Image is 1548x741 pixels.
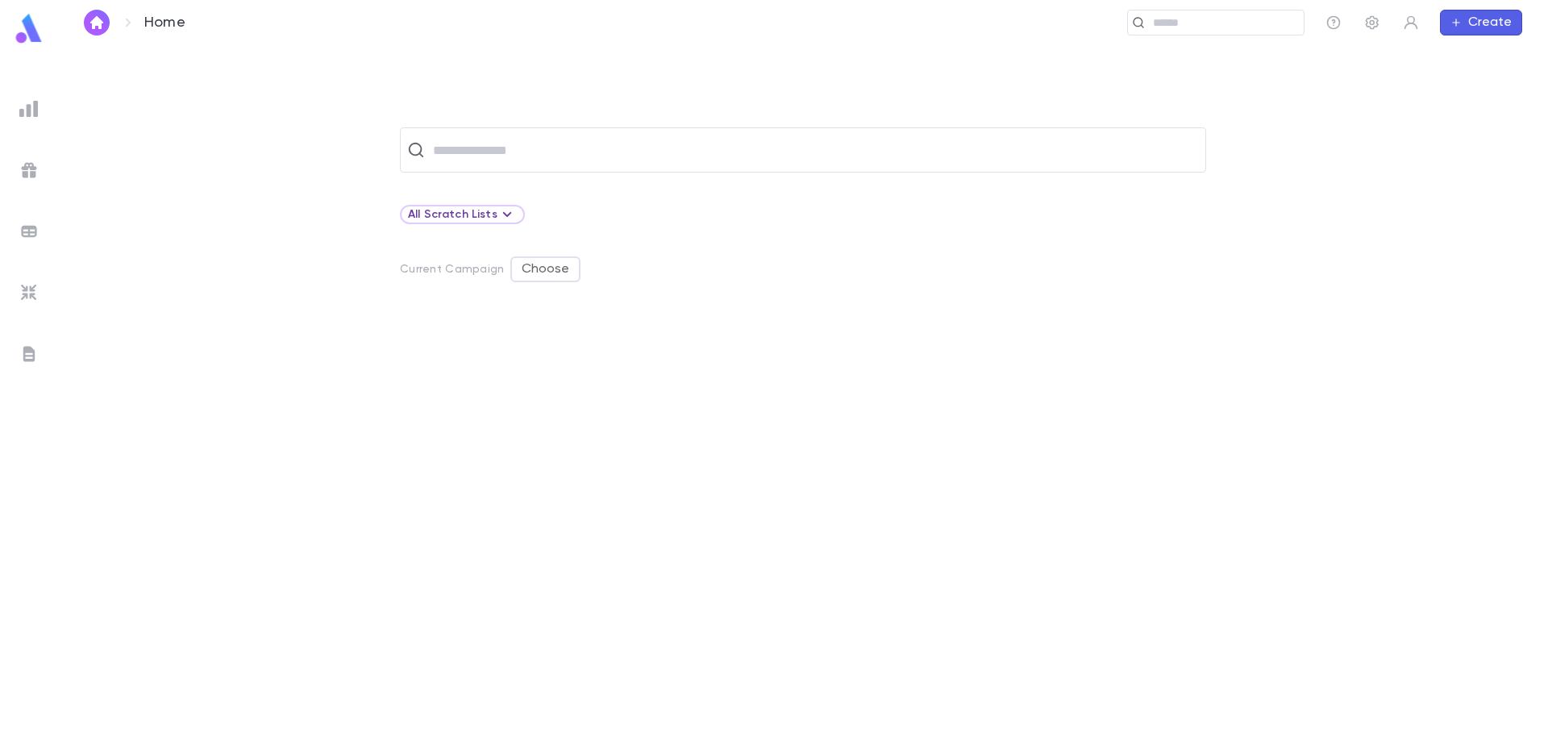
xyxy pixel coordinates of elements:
img: batches_grey.339ca447c9d9533ef1741baa751efc33.svg [19,222,39,241]
div: All Scratch Lists [408,205,517,224]
img: reports_grey.c525e4749d1bce6a11f5fe2a8de1b229.svg [19,99,39,119]
div: All Scratch Lists [400,205,525,224]
img: letters_grey.7941b92b52307dd3b8a917253454ce1c.svg [19,344,39,364]
img: imports_grey.530a8a0e642e233f2baf0ef88e8c9fcb.svg [19,283,39,302]
p: Current Campaign [400,263,504,276]
img: logo [13,13,45,44]
p: Home [144,14,185,31]
button: Choose [510,256,580,282]
img: home_white.a664292cf8c1dea59945f0da9f25487c.svg [87,16,106,29]
img: campaigns_grey.99e729a5f7ee94e3726e6486bddda8f1.svg [19,160,39,180]
button: Create [1440,10,1522,35]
